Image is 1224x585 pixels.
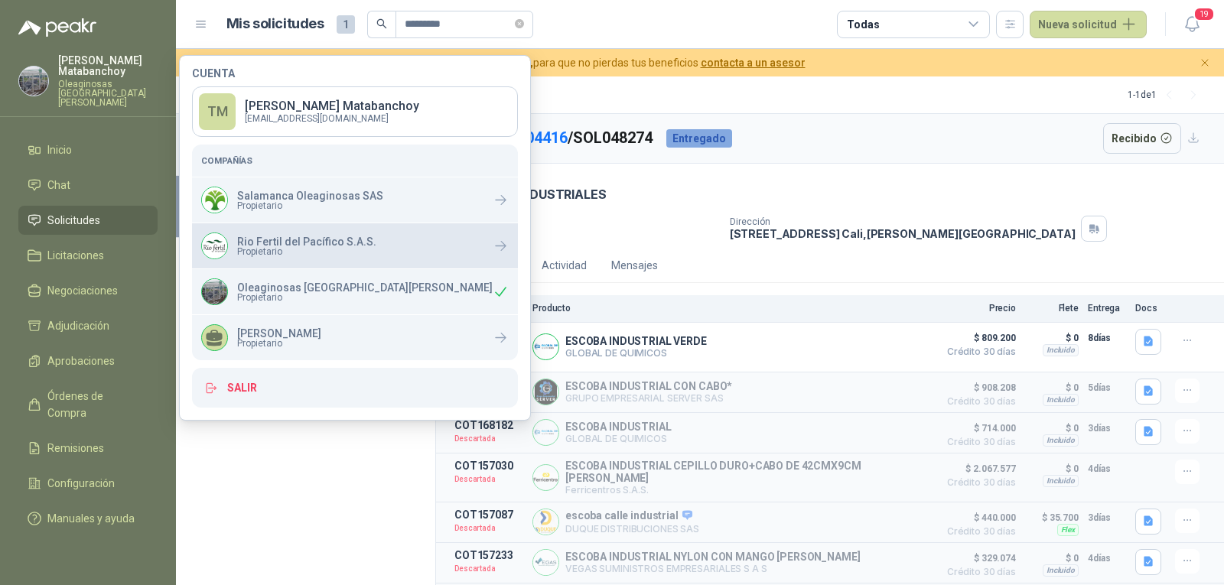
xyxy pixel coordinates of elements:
[1088,509,1126,527] p: 3 días
[1135,303,1166,314] p: Docs
[18,504,158,533] a: Manuales y ayuda
[58,55,158,76] p: [PERSON_NAME] Matabanchoy
[1043,564,1079,577] div: Incluido
[226,13,324,35] h1: Mis solicitudes
[237,282,493,293] p: Oleaginosas [GEOGRAPHIC_DATA][PERSON_NAME]
[565,392,732,404] p: GRUPO EMPRESARIAL SERVER SAS
[1057,524,1079,536] div: Flex
[565,347,707,359] p: GLOBAL DE QUIMICOS
[18,276,158,305] a: Negociaciones
[454,509,523,521] p: COT157087
[47,388,143,421] span: Órdenes de Compra
[454,460,523,472] p: COT157030
[565,421,672,433] p: ESCOBA INDUSTRIAL
[565,509,699,523] p: escoba calle industrial
[939,549,1016,567] span: $ 329.074
[730,216,1076,227] p: Dirección
[192,315,518,360] div: [PERSON_NAME]Propietario
[939,478,1016,487] span: Crédito 30 días
[237,201,383,210] span: Propietario
[533,465,558,490] img: Company Logo
[454,431,523,447] p: Descartada
[1025,303,1079,314] p: Flete
[666,129,732,148] div: Entregado
[202,54,806,71] span: para que no pierdas tus beneficios
[939,419,1016,437] span: $ 714.000
[1025,549,1079,567] p: $ 0
[1193,7,1215,21] span: 19
[1043,475,1079,487] div: Incluido
[47,475,115,492] span: Configuración
[337,15,355,34] span: 1
[18,241,158,270] a: Licitaciones
[565,484,930,496] p: Ferricentros S.A.S.
[1088,329,1126,347] p: 8 días
[1103,123,1182,154] button: Recibido
[18,346,158,375] a: Aprobaciones
[18,311,158,340] a: Adjudicación
[47,141,72,158] span: Inicio
[1088,419,1126,437] p: 3 días
[565,335,707,347] p: ESCOBA INDUSTRIAL VERDE
[454,472,523,487] p: Descartada
[532,303,930,314] p: Producto
[847,16,879,33] div: Todas
[47,212,100,229] span: Solicitudes
[1043,394,1079,406] div: Incluido
[533,509,558,535] img: Company Logo
[542,257,587,274] div: Actividad
[192,68,518,79] h4: Cuenta
[18,135,158,164] a: Inicio
[47,177,70,193] span: Chat
[199,93,236,130] div: TM
[533,420,558,445] img: Company Logo
[19,67,48,96] img: Company Logo
[237,236,376,247] p: Rio Fertil del Pacífico S.A.S.
[47,317,109,334] span: Adjudicación
[454,216,718,226] p: Cantidad
[1178,11,1206,38] button: 19
[245,100,419,112] p: [PERSON_NAME] Matabanchoy
[939,527,1016,536] span: Crédito 30 días
[1088,549,1126,567] p: 4 días
[1025,509,1079,527] p: $ 35.700
[565,380,732,392] p: ESCOBA INDUSTRIAL CON CABO*
[245,114,419,123] p: [EMAIL_ADDRESS][DOMAIN_NAME]
[1088,460,1126,478] p: 4 días
[939,509,1016,527] span: $ 440.000
[611,257,658,274] div: Mensajes
[47,247,104,264] span: Licitaciones
[237,339,321,348] span: Propietario
[454,419,523,431] p: COT168182
[939,397,1016,406] span: Crédito 30 días
[192,86,518,137] a: TM[PERSON_NAME] Matabanchoy[EMAIL_ADDRESS][DOMAIN_NAME]
[58,80,158,107] p: Oleaginosas [GEOGRAPHIC_DATA][PERSON_NAME]
[1025,379,1079,397] p: $ 0
[192,223,518,268] a: Company LogoRio Fertil del Pacífico S.A.S.Propietario
[18,382,158,427] a: Órdenes de Compra
[1043,344,1079,356] div: Incluido
[202,233,227,258] img: Company Logo
[1196,54,1215,73] button: Cerrar
[1030,11,1147,38] button: Nueva solicitud
[939,379,1016,397] span: $ 908.208
[192,269,518,314] div: Company LogoOleaginosas [GEOGRAPHIC_DATA][PERSON_NAME]Propietario
[47,510,135,527] span: Manuales y ayuda
[939,303,1016,314] p: Precio
[18,206,158,235] a: Solicitudes
[202,279,227,304] img: Company Logo
[18,18,96,37] img: Logo peakr
[939,460,1016,478] span: $ 2.067.577
[454,549,523,561] p: COT157233
[939,567,1016,577] span: Crédito 30 días
[1025,419,1079,437] p: $ 0
[565,433,672,444] p: GLOBAL DE QUIMICOS
[565,460,930,484] p: ESCOBA INDUSTRIAL CEPILLO DURO+CABO DE 42CMX9CM [PERSON_NAME]
[454,561,523,577] p: Descartada
[939,347,1016,356] span: Crédito 30 días
[533,550,558,575] img: Company Logo
[515,17,524,31] span: close-circle
[237,293,493,302] span: Propietario
[47,282,118,299] span: Negociaciones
